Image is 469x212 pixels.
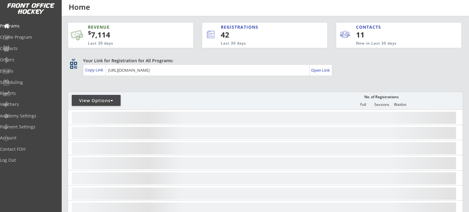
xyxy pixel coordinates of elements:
div: REVENUE [88,24,165,30]
div: Full [354,102,372,107]
div: REGISTRATIONS [221,24,300,30]
div: Last 30 days [88,41,165,46]
div: 7,114 [88,30,175,40]
div: CONTACTS [356,24,384,30]
div: New in Last 30 days [356,41,433,46]
sup: $ [88,29,91,36]
div: Open Link [311,68,330,73]
div: 42 [221,30,307,40]
div: No. of Registrations [362,95,400,99]
button: qr_code [69,61,78,70]
div: Sessions [373,102,391,107]
div: 11 [356,30,394,40]
div: Waitlist [391,102,409,107]
div: Your Link for Registration for All Programs: [83,58,444,64]
a: Open Link [311,66,330,74]
div: qr [70,58,77,62]
div: View Options [72,98,121,104]
div: Copy Link [85,67,104,73]
div: Last 30 days [221,41,303,46]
